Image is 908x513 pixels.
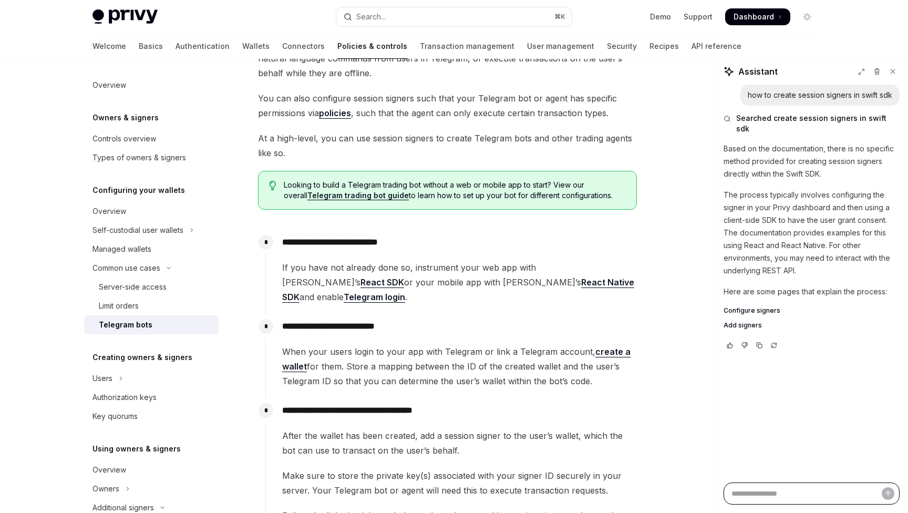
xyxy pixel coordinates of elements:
[92,391,157,404] div: Authorization keys
[99,281,167,293] div: Server-side access
[649,34,679,59] a: Recipes
[99,319,152,331] div: Telegram bots
[420,34,514,59] a: Transaction management
[282,34,325,59] a: Connectors
[724,189,900,277] p: The process typically involves configuring the signer in your Privy dashboard and then using a cl...
[99,300,139,312] div: Limit orders
[84,129,219,148] a: Controls overview
[337,34,407,59] a: Policies & controls
[344,292,405,303] a: Telegram login
[92,205,126,218] div: Overview
[92,9,158,24] img: light logo
[734,12,774,22] span: Dashboard
[724,285,900,298] p: Here are some pages that explain the process:
[84,240,219,259] a: Managed wallets
[92,132,156,145] div: Controls overview
[84,407,219,426] a: Key quorums
[84,202,219,221] a: Overview
[176,34,230,59] a: Authentication
[307,191,409,200] a: Telegram trading bot guide
[360,277,404,288] a: React SDK
[554,13,565,21] span: ⌘ K
[282,428,636,458] span: After the wallet has been created, add a session signer to the user’s wallet, which the bot can u...
[92,410,138,423] div: Key quorums
[724,340,736,351] button: Vote that response was good
[748,90,892,100] div: how to create session signers in swift sdk
[92,464,126,476] div: Overview
[650,12,671,22] a: Demo
[92,224,183,237] div: Self-custodial user wallets
[92,111,159,124] h5: Owners & signers
[738,65,778,78] span: Assistant
[527,34,594,59] a: User management
[92,34,126,59] a: Welcome
[84,369,219,388] button: Toggle Users section
[92,443,181,455] h5: Using owners & signers
[84,388,219,407] a: Authorization keys
[258,131,637,160] span: At a high-level, you can use session signers to create Telegram bots and other trading agents lik...
[282,344,636,388] span: When your users login to your app with Telegram or link a Telegram account, for them. Store a map...
[84,148,219,167] a: Types of owners & signers
[724,321,762,330] span: Add signers
[84,76,219,95] a: Overview
[768,340,780,351] button: Reload last chat
[282,468,636,498] span: Make sure to store the private key(s) associated with your signer ID securely in your server. You...
[724,113,900,134] button: Searched create session signers in swift sdk
[284,180,626,201] span: Looking to build a Telegram trading bot without a web or mobile app to start? View our overall to...
[84,315,219,334] a: Telegram bots
[882,487,894,500] button: Send message
[84,278,219,296] a: Server-side access
[84,479,219,498] button: Toggle Owners section
[724,321,900,330] a: Add signers
[242,34,270,59] a: Wallets
[692,34,741,59] a: API reference
[753,340,766,351] button: Copy chat response
[319,108,351,119] a: policies
[799,8,816,25] button: Toggle dark mode
[269,181,276,190] svg: Tip
[724,142,900,180] p: Based on the documentation, there is no specific method provided for creating session signers dir...
[336,7,572,26] button: Open search
[92,79,126,91] div: Overview
[684,12,713,22] a: Support
[92,372,112,385] div: Users
[738,340,751,351] button: Vote that response was not good
[92,243,151,255] div: Managed wallets
[724,306,780,315] span: Configure signers
[736,113,900,134] span: Searched create session signers in swift sdk
[258,91,637,120] span: You can also configure session signers such that your Telegram bot or agent has specific permissi...
[724,306,900,315] a: Configure signers
[92,184,185,197] h5: Configuring your wallets
[84,296,219,315] a: Limit orders
[282,260,636,304] span: If you have not already done so, instrument your web app with [PERSON_NAME]’s or your mobile app ...
[607,34,637,59] a: Security
[84,460,219,479] a: Overview
[356,11,386,23] div: Search...
[724,483,900,505] textarea: Ask a question...
[92,351,192,364] h5: Creating owners & signers
[725,8,790,25] a: Dashboard
[139,34,163,59] a: Basics
[92,483,119,495] div: Owners
[92,262,160,274] div: Common use cases
[84,259,219,278] button: Toggle Common use cases section
[84,221,219,240] button: Toggle Self-custodial user wallets section
[92,151,186,164] div: Types of owners & signers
